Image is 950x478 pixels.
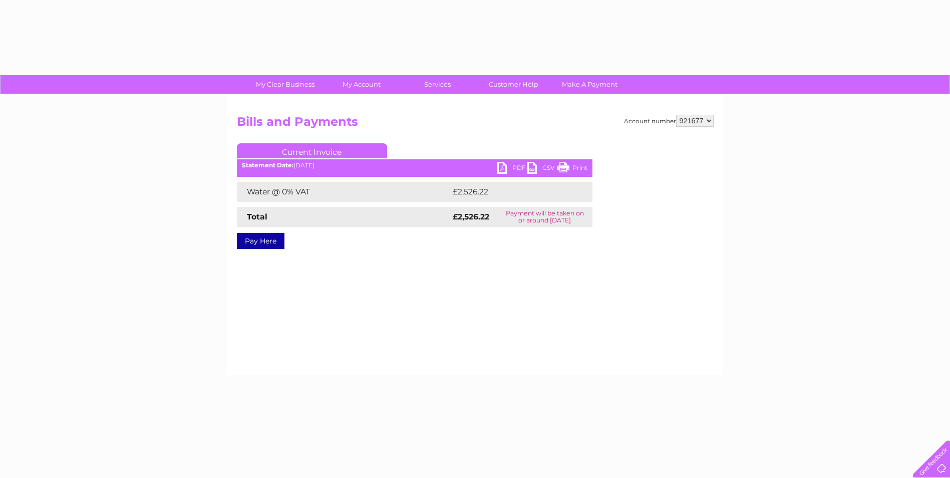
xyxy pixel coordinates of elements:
[624,115,714,127] div: Account number
[237,115,714,134] h2: Bills and Payments
[247,212,267,221] strong: Total
[497,162,527,176] a: PDF
[237,162,592,169] div: [DATE]
[237,182,450,202] td: Water @ 0% VAT
[237,233,284,249] a: Pay Here
[548,75,631,94] a: Make A Payment
[450,182,577,202] td: £2,526.22
[396,75,479,94] a: Services
[557,162,587,176] a: Print
[242,161,293,169] b: Statement Date:
[244,75,327,94] a: My Clear Business
[472,75,555,94] a: Customer Help
[527,162,557,176] a: CSV
[453,212,489,221] strong: £2,526.22
[320,75,403,94] a: My Account
[497,207,592,227] td: Payment will be taken on or around [DATE]
[237,143,387,158] a: Current Invoice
